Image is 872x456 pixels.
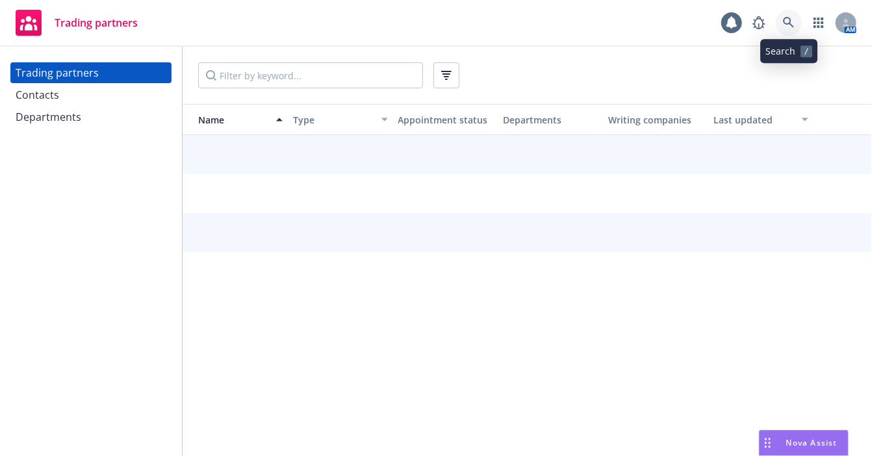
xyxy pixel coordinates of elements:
[759,430,849,456] button: Nova Assist
[188,113,268,127] div: Name
[393,104,498,135] button: Appointment status
[10,84,172,105] a: Contacts
[786,437,838,448] span: Nova Assist
[806,10,832,36] a: Switch app
[713,113,794,127] div: Last updated
[16,84,59,105] div: Contacts
[16,107,81,127] div: Departments
[498,104,603,135] button: Departments
[760,431,776,455] div: Drag to move
[288,104,393,135] button: Type
[293,113,374,127] div: Type
[603,104,708,135] button: Writing companies
[708,104,814,135] button: Last updated
[10,107,172,127] a: Departments
[55,18,138,28] span: Trading partners
[16,62,99,83] div: Trading partners
[10,5,143,41] a: Trading partners
[503,113,598,127] div: Departments
[198,62,423,88] input: Filter by keyword...
[776,10,802,36] a: Search
[183,104,288,135] button: Name
[10,62,172,83] a: Trading partners
[746,10,772,36] a: Report a Bug
[398,113,493,127] div: Appointment status
[608,113,703,127] div: Writing companies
